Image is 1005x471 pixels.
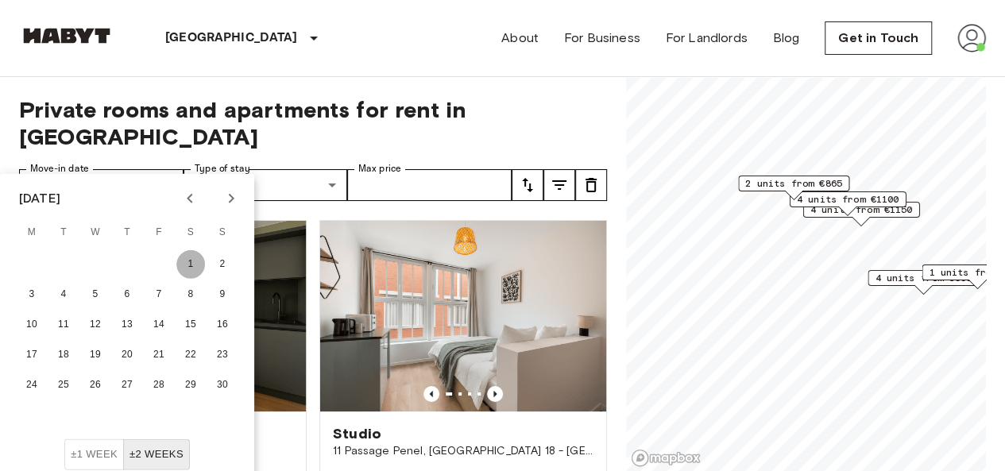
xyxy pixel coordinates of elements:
button: 7 [145,280,173,309]
button: 12 [81,311,110,339]
button: 10 [17,311,46,339]
button: Next month [218,185,245,212]
button: 13 [113,311,141,339]
span: Saturday [176,217,205,249]
span: Private rooms and apartments for rent in [GEOGRAPHIC_DATA] [19,96,607,150]
div: Map marker [738,176,849,200]
button: 15 [176,311,205,339]
span: 2 units from €865 [745,176,842,191]
span: Thursday [113,217,141,249]
span: Friday [145,217,173,249]
span: 4 units from €1150 [810,203,913,217]
button: 14 [145,311,173,339]
button: 18 [49,341,78,369]
button: 1 [176,250,205,279]
label: Max price [358,162,401,176]
div: Map marker [868,270,979,295]
button: 11 [49,311,78,339]
span: Studio [333,424,381,443]
span: 4 units from €995 [875,271,972,285]
button: 8 [176,280,205,309]
button: Previous image [423,386,439,402]
button: 30 [208,371,237,400]
button: 6 [113,280,141,309]
div: Map marker [803,202,920,226]
button: 28 [145,371,173,400]
button: 24 [17,371,46,400]
button: 5 [81,280,110,309]
button: Previous month [176,185,203,212]
a: For Business [564,29,640,48]
a: Mapbox logo [631,449,701,467]
a: Blog [773,29,800,48]
a: About [501,29,539,48]
button: 27 [113,371,141,400]
button: 21 [145,341,173,369]
span: Wednesday [81,217,110,249]
span: Sunday [208,217,237,249]
div: Map marker [790,191,906,216]
img: Habyt [19,28,114,44]
button: ±1 week [64,439,124,470]
div: Move In Flexibility [64,439,190,470]
img: avatar [957,24,986,52]
button: 19 [81,341,110,369]
label: Move-in date [30,162,89,176]
span: Tuesday [49,217,78,249]
button: 2 [208,250,237,279]
button: 17 [17,341,46,369]
div: [DATE] [19,189,60,208]
button: Previous image [487,386,503,402]
button: 3 [17,280,46,309]
a: Get in Touch [825,21,932,55]
button: 9 [208,280,237,309]
button: ±2 weeks [123,439,190,470]
button: 29 [176,371,205,400]
button: 23 [208,341,237,369]
button: 26 [81,371,110,400]
span: 4 units from €1100 [797,192,899,207]
button: tune [575,169,607,201]
p: [GEOGRAPHIC_DATA] [165,29,298,48]
a: For Landlords [666,29,748,48]
span: 11 Passage Penel, [GEOGRAPHIC_DATA] 18 - [GEOGRAPHIC_DATA] [333,443,593,459]
button: 16 [208,311,237,339]
button: tune [543,169,575,201]
button: 25 [49,371,78,400]
button: 4 [49,280,78,309]
button: tune [512,169,543,201]
span: Monday [17,217,46,249]
label: Type of stay [195,162,250,176]
button: 20 [113,341,141,369]
button: 22 [176,341,205,369]
img: Marketing picture of unit FR-18-011-001-005 [320,221,606,411]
